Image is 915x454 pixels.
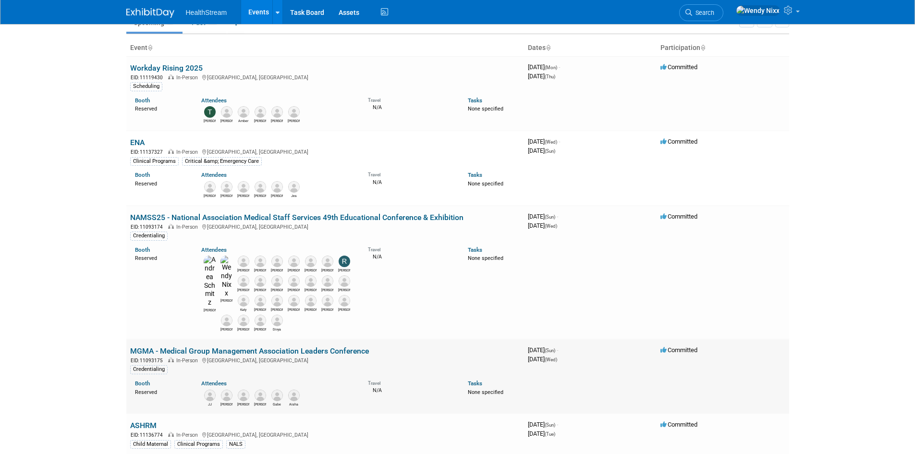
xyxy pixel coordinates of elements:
[130,213,464,222] a: NAMSS25 - National Association Medical Staff Services 49th Educational Conference & Exhibition
[368,244,453,253] div: Travel
[288,256,300,267] img: Jennie Julius
[305,256,317,267] img: Joe Deedy
[339,256,350,267] img: Rochelle Celik
[288,401,300,407] div: Aisha Roels
[338,307,350,312] div: Meghan Kurtz
[545,431,555,437] span: (Tue)
[130,232,168,240] div: Credentialing
[528,147,555,154] span: [DATE]
[131,75,167,80] span: EID: 11119430
[130,157,179,166] div: Clinical Programs
[557,421,558,428] span: -
[221,106,232,118] img: Kevin O'Hara
[288,390,300,401] img: Aisha Roels
[368,178,453,186] div: N/A
[321,307,333,312] div: Angela Beardsley
[254,401,266,407] div: Ty Meredith
[660,63,697,71] span: Committed
[220,256,232,297] img: Wendy Nixx
[220,118,232,123] div: Kevin O'Hara
[271,326,283,332] div: Divya Shroff
[204,256,216,307] img: Andrea Schmitz
[305,275,317,287] img: Chris Gann
[131,358,167,363] span: EID: 11093175
[660,421,697,428] span: Committed
[305,307,317,312] div: Jackie Jones
[528,213,558,220] span: [DATE]
[468,380,482,387] a: Tasks
[468,181,503,187] span: None specified
[368,253,453,260] div: N/A
[271,256,283,267] img: Katie Jobst
[660,346,697,354] span: Committed
[528,346,558,354] span: [DATE]
[255,275,266,287] img: Sadie Welch
[322,256,333,267] img: Brianna Gabriel
[254,287,266,293] div: Sadie Welch
[288,307,300,312] div: Joanna Juergens
[168,432,174,437] img: In-Person Event
[238,315,249,326] img: Tawna Knight
[237,287,249,293] div: Amy Kleist
[135,179,187,187] div: Reserved
[126,40,524,56] th: Event
[368,386,453,394] div: N/A
[339,275,350,287] img: Sarah Cassidy
[130,222,520,231] div: [GEOGRAPHIC_DATA], [GEOGRAPHIC_DATA]
[130,138,145,147] a: ENA
[271,287,283,293] div: Aaron Faber
[368,169,453,178] div: Travel
[468,172,482,178] a: Tasks
[221,390,232,401] img: William Davis
[176,149,201,155] span: In-Person
[221,315,232,326] img: Tom Heitz
[226,440,245,449] div: NALS
[238,275,249,287] img: Amy Kleist
[288,193,300,198] div: Jes Walker
[131,432,167,438] span: EID: 11136774
[130,73,520,81] div: [GEOGRAPHIC_DATA], [GEOGRAPHIC_DATA]
[545,214,555,220] span: (Sun)
[288,275,300,287] img: Kelly Kaechele
[176,432,201,438] span: In-Person
[468,389,503,395] span: None specified
[271,193,283,198] div: Kameron Staten
[254,326,266,332] div: Kevin O'Hara
[271,181,283,193] img: Kameron Staten
[255,390,266,401] img: Ty Meredith
[528,73,555,80] span: [DATE]
[130,430,520,439] div: [GEOGRAPHIC_DATA], [GEOGRAPHIC_DATA]
[237,326,249,332] div: Tawna Knight
[338,287,350,293] div: Sarah Cassidy
[126,8,174,18] img: ExhibitDay
[288,106,300,118] img: Doug Keyes
[255,315,266,326] img: Kevin O'Hara
[545,65,557,70] span: (Mon)
[204,181,216,193] img: Logan Blackfan
[135,97,150,104] a: Booth
[130,356,520,364] div: [GEOGRAPHIC_DATA], [GEOGRAPHIC_DATA]
[135,172,150,178] a: Booth
[468,246,482,253] a: Tasks
[176,74,201,81] span: In-Person
[545,223,557,229] span: (Wed)
[692,9,714,16] span: Search
[545,139,557,145] span: (Wed)
[131,224,167,230] span: EID: 11093174
[135,246,150,253] a: Booth
[660,138,697,145] span: Committed
[321,287,333,293] div: Brandi Zevenbergen
[130,421,157,430] a: ASHRM
[528,63,560,71] span: [DATE]
[338,267,350,273] div: Rochelle Celik
[221,181,232,193] img: Rachel Fridja
[255,256,266,267] img: Reuben Faber
[468,106,503,112] span: None specified
[288,287,300,293] div: Kelly Kaechele
[528,430,555,437] span: [DATE]
[238,390,249,401] img: Amanda Morinelli
[288,181,300,193] img: Jes Walker
[130,346,369,356] a: MGMA - Medical Group Management Association Leaders Conference
[204,118,216,123] div: Tiffany Tuetken
[528,138,560,145] span: [DATE]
